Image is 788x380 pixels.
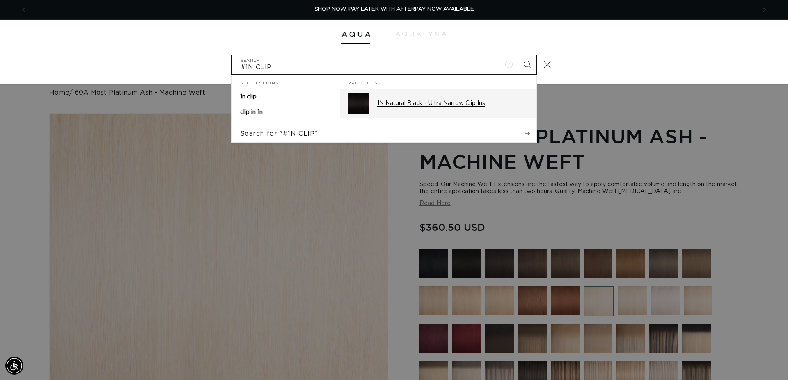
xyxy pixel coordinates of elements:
span: Search for "#1N CLIP" [240,129,318,138]
input: Search [232,55,536,74]
p: clip in 1n [240,109,263,116]
img: Aqua Hair Extensions [341,32,370,37]
img: 1N Natural Black - Ultra Narrow Clip Ins [348,93,369,114]
a: clip in 1n [232,105,340,120]
button: Previous announcement [14,2,32,18]
p: 1n clip [240,93,257,100]
a: 1n clip [232,89,340,105]
p: 1N Natural Black - Ultra Narrow Clip Ins [377,100,528,107]
div: Accessibility Menu [5,357,23,375]
button: Next announcement [756,2,774,18]
span: SHOP NOW. PAY LATER WITH AFTERPAY NOW AVAILABLE [314,7,474,12]
img: aqualyna.com [395,32,447,36]
span: clip in 1n [240,109,263,115]
h2: Products [348,75,528,89]
button: Close [538,55,557,73]
a: 1N Natural Black - Ultra Narrow Clip Ins [340,89,536,118]
button: Clear search term [500,55,518,73]
iframe: Chat Widget [747,341,788,380]
h2: Suggestions [240,75,332,89]
button: Search [518,55,536,73]
span: 1n clip [240,94,257,100]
